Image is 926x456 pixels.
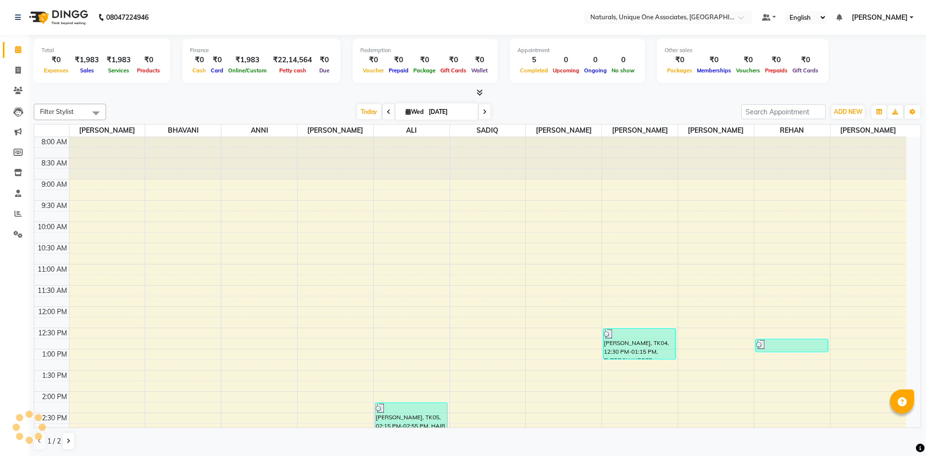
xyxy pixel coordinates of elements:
span: 1 / 2 [47,436,61,446]
div: ₹1,983 [226,55,269,66]
div: 1:00 PM [40,349,69,359]
span: ANNI [221,124,297,137]
span: No show [609,67,637,74]
div: 0 [609,55,637,66]
div: 2:30 PM [40,413,69,423]
span: [PERSON_NAME] [526,124,601,137]
div: ₹0 [41,55,71,66]
span: Today [357,104,381,119]
div: 11:30 AM [36,286,69,296]
div: ₹1,983 [103,55,135,66]
span: [PERSON_NAME] [69,124,145,137]
span: Wed [403,108,426,115]
span: SADIQ [450,124,526,137]
div: [PERSON_NAME], TK05, 02:15 PM-02:55 PM, HAIR CUT,[PERSON_NAME] STYLING [375,403,447,429]
span: Online/Custom [226,67,269,74]
div: Finance [190,46,333,55]
div: 0 [582,55,609,66]
button: ADD NEW [831,105,865,119]
span: Sales [78,67,96,74]
div: ₹0 [386,55,411,66]
div: Total [41,46,163,55]
span: Ongoing [582,67,609,74]
span: Package [411,67,438,74]
input: Search Appointment [741,104,826,119]
div: 12:00 PM [36,307,69,317]
span: REHAN [754,124,830,137]
div: 12:30 PM [36,328,69,338]
span: Products [135,67,163,74]
span: Cash [190,67,208,74]
div: ₹0 [734,55,763,66]
div: ₹0 [694,55,734,66]
div: ₹0 [469,55,490,66]
div: ₹0 [665,55,694,66]
div: ₹0 [763,55,790,66]
div: Appointment [517,46,637,55]
div: ₹0 [360,55,386,66]
span: Completed [517,67,550,74]
div: ₹0 [411,55,438,66]
span: ALI [374,124,449,137]
span: Vouchers [734,67,763,74]
div: 8:00 AM [40,137,69,147]
span: [PERSON_NAME] [852,13,908,23]
div: [PERSON_NAME], TK02, 12:45 PM-01:05 PM, HAIR CUT [756,339,828,352]
div: 9:00 AM [40,180,69,190]
div: Other sales [665,46,821,55]
span: Upcoming [550,67,582,74]
span: [PERSON_NAME] [298,124,373,137]
span: ADD NEW [834,108,862,115]
span: [PERSON_NAME] [678,124,754,137]
span: [PERSON_NAME] [831,124,906,137]
input: 2025-09-03 [426,105,474,119]
span: Gift Cards [438,67,469,74]
span: Card [208,67,226,74]
span: Prepaids [763,67,790,74]
div: ₹0 [135,55,163,66]
span: Memberships [694,67,734,74]
div: ₹22,14,564 [269,55,316,66]
span: Voucher [360,67,386,74]
div: 10:30 AM [36,243,69,253]
div: 9:30 AM [40,201,69,211]
div: ₹0 [790,55,821,66]
span: Prepaid [386,67,411,74]
span: Packages [665,67,694,74]
div: 1:30 PM [40,371,69,381]
div: ₹0 [208,55,226,66]
div: 8:30 AM [40,158,69,168]
span: [PERSON_NAME] [602,124,678,137]
div: ₹1,983 [71,55,103,66]
div: 5 [517,55,550,66]
div: 11:00 AM [36,264,69,275]
div: ₹0 [438,55,469,66]
img: logo [25,4,91,31]
span: BHAVANI [145,124,221,137]
span: Services [106,67,132,74]
div: 0 [550,55,582,66]
span: Expenses [41,67,71,74]
span: Petty cash [277,67,309,74]
span: Gift Cards [790,67,821,74]
span: Filter Stylist [40,108,74,115]
div: Redemption [360,46,490,55]
div: ₹0 [316,55,333,66]
b: 08047224946 [106,4,149,31]
span: Due [317,67,332,74]
div: ₹0 [190,55,208,66]
span: Wallet [469,67,490,74]
div: 10:00 AM [36,222,69,232]
div: 2:00 PM [40,392,69,402]
div: [PERSON_NAME], TK04, 12:30 PM-01:15 PM, EYEBROW,UPPER LIP/[GEOGRAPHIC_DATA],[GEOGRAPHIC_DATA]/FOR... [603,329,675,359]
